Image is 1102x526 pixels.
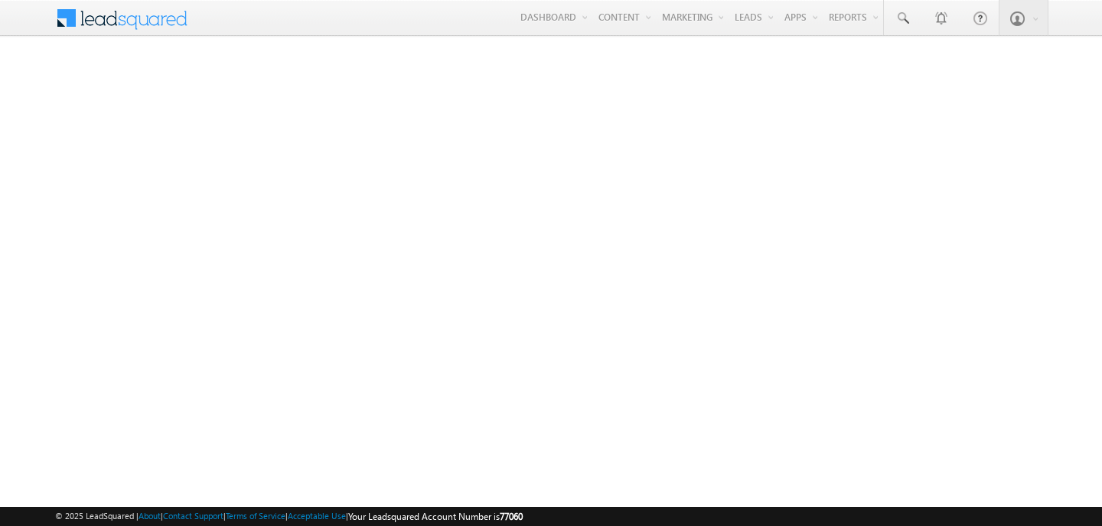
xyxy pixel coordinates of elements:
a: Contact Support [163,511,223,521]
a: Terms of Service [226,511,285,521]
span: © 2025 LeadSquared | | | | | [55,509,523,524]
span: Your Leadsquared Account Number is [348,511,523,522]
a: Acceptable Use [288,511,346,521]
a: About [139,511,161,521]
span: 77060 [500,511,523,522]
